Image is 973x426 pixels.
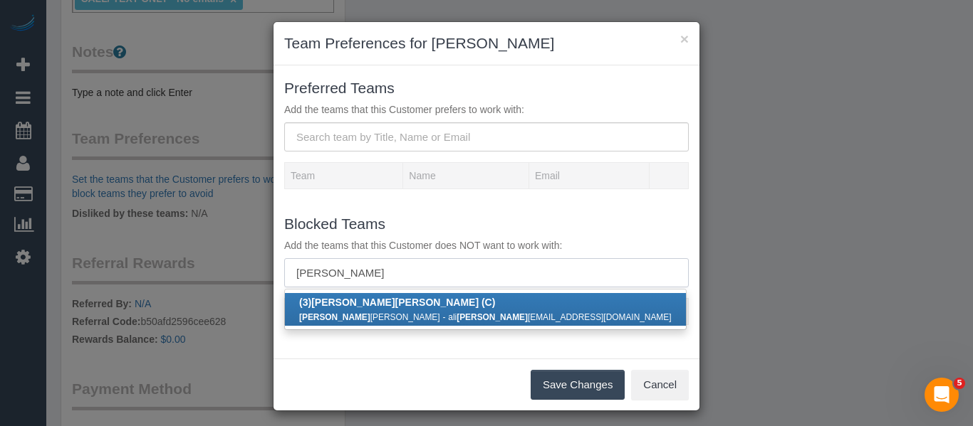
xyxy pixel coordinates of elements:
sui-modal: Team Preferences for Paul Howard [274,22,699,410]
th: Name [403,163,529,189]
input: Search team by Title, Name or Email [284,122,689,151]
small: [PERSON_NAME] [299,312,440,322]
h3: Blocked Teams [284,215,689,232]
input: Search team by Title, Name or Email [284,258,689,287]
p: Add the teams that this Customer prefers to work with: [284,102,689,117]
th: Team [285,163,403,189]
button: Cancel [631,370,689,400]
strong: [PERSON_NAME] [299,312,370,322]
h3: Team Preferences for [PERSON_NAME] [284,33,689,54]
strong: [PERSON_NAME] [457,312,528,322]
small: ali [EMAIL_ADDRESS][DOMAIN_NAME] [448,312,671,322]
b: (3) [PERSON_NAME] (C) [299,297,495,308]
small: - [442,312,445,322]
p: Add the teams that this Customer does NOT want to work with: [284,238,689,252]
button: × [680,31,689,46]
button: Save Changes [531,370,625,400]
a: (3)[PERSON_NAME][PERSON_NAME] (C) [PERSON_NAME][PERSON_NAME] - ali[PERSON_NAME][EMAIL_ADDRESS][DO... [285,293,686,326]
strong: [PERSON_NAME] [311,297,395,308]
span: 5 [954,378,965,389]
h3: Preferred Teams [284,80,689,96]
iframe: Intercom live chat [925,378,959,412]
th: Email [529,163,649,189]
